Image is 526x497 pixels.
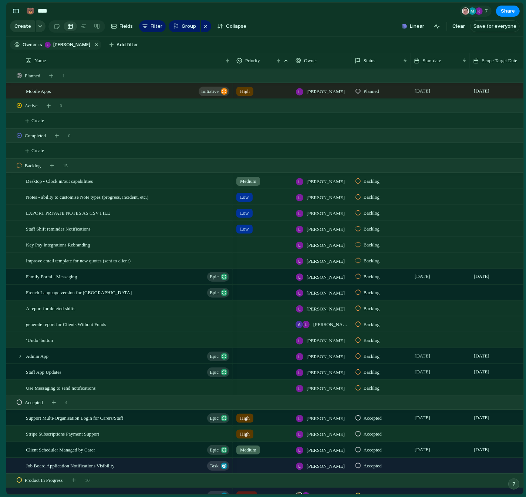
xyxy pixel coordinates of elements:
span: [DATE] [413,445,432,454]
span: [PERSON_NAME] [307,463,345,470]
span: Medium [240,446,256,454]
span: Backlog [364,384,380,392]
span: [PERSON_NAME] [307,337,345,345]
span: [PERSON_NAME] [307,289,345,297]
span: 4 [65,399,68,406]
span: 10 [85,477,90,484]
span: Fields [120,23,133,30]
span: [DATE] [472,413,491,422]
span: Accepted [25,399,43,406]
span: Improve email template for new quotes (sent to client) [26,256,131,265]
span: Backlog [364,321,380,328]
span: Create [14,23,31,30]
div: 🐻 [26,6,34,16]
button: Epic [207,272,229,282]
button: Task [207,461,229,471]
span: Backlog [364,305,380,312]
span: Active [25,102,38,110]
span: Backlog [364,337,380,344]
span: [PERSON_NAME] [53,41,90,48]
span: [PERSON_NAME] [307,194,345,201]
span: [PERSON_NAME] [307,369,345,376]
button: Group [169,20,200,32]
span: [PERSON_NAME] [307,385,345,392]
span: EXPORT PRIVATE NOTES AS CSV FILE [26,208,110,217]
span: Name [34,57,46,64]
span: Backlog [364,257,380,265]
span: is [38,41,42,48]
span: Low [240,225,249,233]
span: Epic [210,272,219,282]
span: Backlog [364,353,380,360]
span: Owner [23,41,37,48]
button: Linear [399,21,427,32]
span: Mobile Apps [26,87,51,95]
button: Epic [207,445,229,455]
span: Desktop - Clock in/out capabilities [26,177,93,185]
span: Clear [452,23,465,30]
span: Backlog [25,162,41,169]
span: [DATE] [472,272,491,281]
span: Low [240,209,249,217]
span: Family Portal - Messaging [26,272,77,281]
span: 15 [63,162,68,169]
span: Backlog [364,178,380,185]
span: Backlog [364,209,380,217]
span: [PERSON_NAME] [307,88,345,95]
span: Low [240,194,249,201]
span: Support Multi-Organisation Login for Carers/Staff [26,413,123,422]
span: Client Scheduler Managed by Carer [26,445,95,454]
span: Linear [410,23,424,30]
span: [DATE] [472,445,491,454]
span: Epic [210,367,219,377]
button: is [37,41,44,49]
span: French Language version for [GEOGRAPHIC_DATA] [26,288,132,296]
span: Product In Progress [25,477,63,484]
span: Epic [210,288,219,298]
span: [DATE] [413,352,432,360]
span: High [240,414,250,422]
button: Add filter [105,40,142,50]
span: Completed [25,132,46,140]
span: Group [182,23,196,30]
span: [PERSON_NAME] [307,431,345,438]
span: Staff App Updates [26,367,61,376]
span: Backlog [364,194,380,201]
button: [PERSON_NAME] [43,41,92,49]
span: initiative [201,86,219,97]
span: Planned [25,72,40,80]
span: [PERSON_NAME] [307,353,345,360]
span: Job Board Application Notifications Visibility [26,461,114,470]
span: Backlog [364,273,380,281]
span: Epic [210,351,219,362]
span: Backlog [364,241,380,249]
span: [PERSON_NAME] [307,273,345,281]
span: Backlog [364,225,380,233]
span: [DATE] [413,367,432,376]
span: [PERSON_NAME] [307,305,345,313]
span: Create [31,147,44,154]
span: [DATE] [472,352,491,360]
button: Clear [449,20,468,32]
span: [PERSON_NAME] [307,258,345,265]
span: Status [364,57,375,64]
span: Stripe Subscriptions Payment Support [26,429,99,438]
span: Task [210,461,219,471]
span: Add filter [117,41,138,48]
button: Share [496,6,520,17]
span: Collapse [226,23,246,30]
span: [DATE] [472,87,491,95]
span: Create [31,117,44,124]
span: Use Messaging to send notifications [26,383,95,392]
span: Medium [240,178,256,185]
span: Accepted [364,446,382,454]
span: [PERSON_NAME] [307,415,345,422]
span: 7 [485,7,490,15]
span: Epic [210,413,219,423]
span: [DATE] [472,367,491,376]
span: Scope Target Date [482,57,517,64]
span: [PERSON_NAME] [307,178,345,185]
button: Epic [207,288,229,298]
span: Priority [245,57,260,64]
span: [DATE] [413,272,432,281]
